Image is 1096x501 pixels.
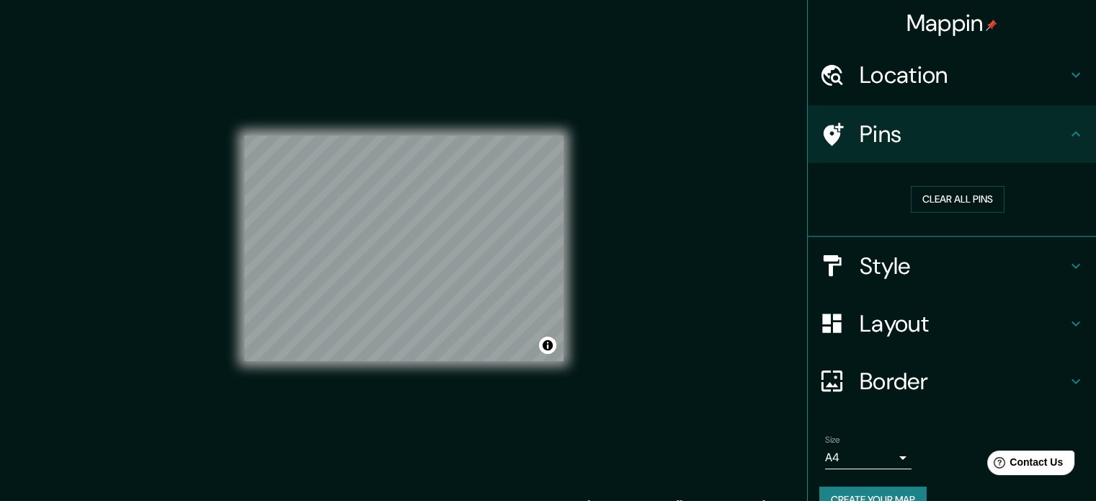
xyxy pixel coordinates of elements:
[539,337,556,354] button: Toggle attribution
[808,353,1096,410] div: Border
[808,105,1096,163] div: Pins
[860,61,1067,89] h4: Location
[244,136,563,361] canvas: Map
[808,237,1096,295] div: Style
[986,19,997,31] img: pin-icon.png
[911,186,1004,213] button: Clear all pins
[860,367,1067,396] h4: Border
[825,433,840,445] label: Size
[825,446,912,469] div: A4
[808,46,1096,104] div: Location
[906,9,998,37] h4: Mappin
[808,295,1096,353] div: Layout
[968,445,1080,485] iframe: Help widget launcher
[860,120,1067,148] h4: Pins
[860,252,1067,280] h4: Style
[860,309,1067,338] h4: Layout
